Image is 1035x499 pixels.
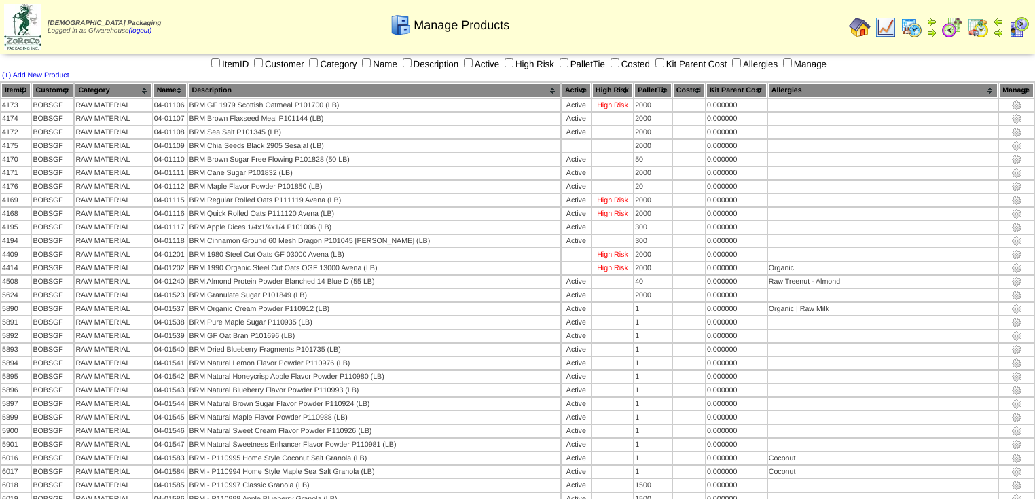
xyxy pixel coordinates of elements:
[562,237,590,245] div: Active
[32,289,73,301] td: BOBSGF
[32,262,73,274] td: BOBSGF
[1011,100,1022,111] img: settings.gif
[706,398,767,410] td: 0.000000
[153,153,187,166] td: 04-01110
[732,58,741,67] input: Allergies
[32,153,73,166] td: BOBSGF
[1011,208,1022,219] img: settings.gif
[706,316,767,329] td: 0.000000
[634,99,672,111] td: 2000
[706,167,767,179] td: 0.000000
[562,291,590,299] div: Active
[32,384,73,396] td: BOBSGF
[32,83,73,98] th: Customer
[562,101,590,109] div: Active
[32,276,73,288] td: BOBSGF
[75,425,151,437] td: RAW MATERIAL
[306,59,357,69] label: Category
[188,248,560,261] td: BRM 1980 Steel Cut Oats GF 03000 Avena (LB)
[461,59,499,69] label: Active
[188,235,560,247] td: BRM Cinnamon Ground 60 Mesh Dragon P101045 [PERSON_NAME] (LB)
[562,196,590,204] div: Active
[32,235,73,247] td: BOBSGF
[75,140,151,152] td: RAW MATERIAL
[32,452,73,464] td: BOBSGF
[188,371,560,383] td: BRM Natural Honeycrisp Apple Flavor Powder P110980 (LB)
[32,316,73,329] td: BOBSGF
[75,439,151,451] td: RAW MATERIAL
[1011,181,1022,192] img: settings.gif
[1,181,31,193] td: 4176
[1011,276,1022,287] img: settings.gif
[562,210,590,218] div: Active
[32,371,73,383] td: BOBSGF
[780,59,827,69] label: Manage
[75,126,151,138] td: RAW MATERIAL
[153,371,187,383] td: 04-01542
[75,113,151,125] td: RAW MATERIAL
[188,289,560,301] td: BRM Granulate Sugar P101849 (LB)
[1011,195,1022,206] img: settings.gif
[254,58,263,67] input: Customer
[188,99,560,111] td: BRM GF 1979 Scottish Oatmeal P101700 (LB)
[153,384,187,396] td: 04-01543
[1011,113,1022,124] img: settings.gif
[1011,385,1022,396] img: settings.gif
[706,140,767,152] td: 0.000000
[706,289,767,301] td: 0.000000
[634,316,672,329] td: 1
[673,83,705,98] th: Costed
[1,384,31,396] td: 5896
[32,221,73,234] td: BOBSGF
[359,59,397,69] label: Name
[75,303,151,315] td: RAW MATERIAL
[75,452,151,464] td: RAW MATERIAL
[75,384,151,396] td: RAW MATERIAL
[1,452,31,464] td: 6016
[153,83,187,98] th: Name
[926,16,937,27] img: arrowleft.gif
[32,140,73,152] td: BOBSGF
[188,452,560,464] td: BRM - P110995 Home Style Coconut Salt Granola (LB)
[32,439,73,451] td: BOBSGF
[188,113,560,125] td: BRM Brown Flaxseed Meal P101144 (LB)
[634,126,672,138] td: 2000
[706,384,767,396] td: 0.000000
[655,58,664,67] input: Kit Parent Cost
[1011,344,1022,355] img: settings.gif
[562,318,590,327] div: Active
[1,371,31,383] td: 5895
[706,99,767,111] td: 0.000000
[634,276,672,288] td: 40
[593,264,632,272] div: High Risk
[706,194,767,206] td: 0.000000
[706,439,767,451] td: 0.000000
[634,235,672,247] td: 300
[634,194,672,206] td: 2000
[1,303,31,315] td: 5890
[1011,426,1022,437] img: settings.gif
[153,303,187,315] td: 04-01537
[634,398,672,410] td: 1
[1,411,31,424] td: 5899
[562,128,590,136] div: Active
[729,59,778,69] label: Allergies
[1,262,31,274] td: 4414
[768,276,998,288] td: Raw Treenut - Almond
[1,276,31,288] td: 4508
[706,153,767,166] td: 0.000000
[32,330,73,342] td: BOBSGF
[153,262,187,274] td: 04-01202
[32,303,73,315] td: BOBSGF
[1,153,31,166] td: 4170
[32,126,73,138] td: BOBSGF
[1,194,31,206] td: 4169
[208,59,249,69] label: ItemID
[188,126,560,138] td: BRM Sea Salt P101345 (LB)
[634,344,672,356] td: 1
[1011,263,1022,274] img: settings.gif
[75,208,151,220] td: RAW MATERIAL
[129,27,152,35] a: (logout)
[1,289,31,301] td: 5624
[562,83,591,98] th: Active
